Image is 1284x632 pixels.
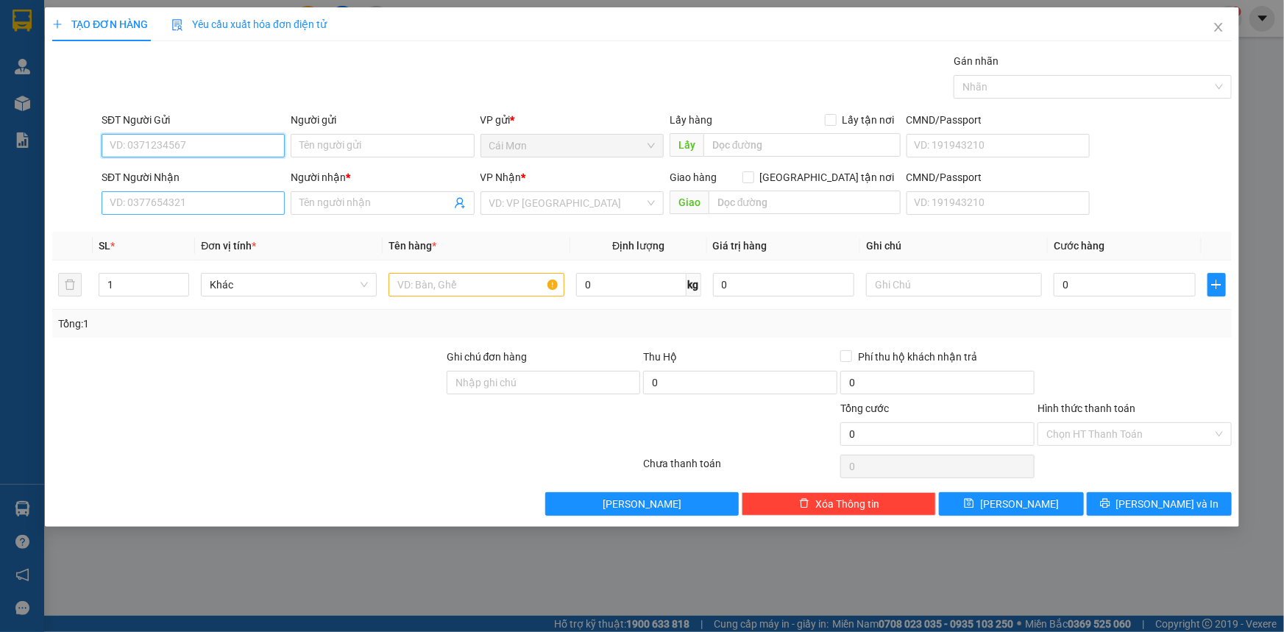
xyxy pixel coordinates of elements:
[171,19,183,31] img: icon
[612,240,664,252] span: Định lượng
[1087,492,1232,516] button: printer[PERSON_NAME] và In
[907,169,1090,185] div: CMND/Passport
[389,273,564,297] input: VD: Bàn, Ghế
[201,240,256,252] span: Đơn vị tính
[670,133,703,157] span: Lấy
[954,55,999,67] label: Gán nhãn
[703,133,901,157] input: Dọc đường
[52,18,148,30] span: TẠO ĐƠN HÀNG
[480,171,522,183] span: VP Nhận
[642,455,840,481] div: Chưa thanh toán
[447,351,528,363] label: Ghi chú đơn hàng
[907,112,1090,128] div: CMND/Passport
[742,492,936,516] button: deleteXóa Thông tin
[210,274,368,296] span: Khác
[1208,279,1225,291] span: plus
[670,171,717,183] span: Giao hàng
[799,498,809,510] span: delete
[713,240,767,252] span: Giá trị hàng
[754,169,901,185] span: [GEOGRAPHIC_DATA] tận nơi
[1198,7,1239,49] button: Close
[939,492,1084,516] button: save[PERSON_NAME]
[860,232,1048,260] th: Ghi chú
[389,240,436,252] span: Tên hàng
[964,498,974,510] span: save
[713,273,855,297] input: 0
[58,273,82,297] button: delete
[102,169,285,185] div: SĐT Người Nhận
[603,496,681,512] span: [PERSON_NAME]
[480,112,664,128] div: VP gửi
[837,112,901,128] span: Lấy tận nơi
[980,496,1059,512] span: [PERSON_NAME]
[171,18,327,30] span: Yêu cầu xuất hóa đơn điện tử
[454,197,466,209] span: user-add
[291,112,474,128] div: Người gửi
[102,112,285,128] div: SĐT Người Gửi
[58,316,496,332] div: Tổng: 1
[815,496,879,512] span: Xóa Thông tin
[670,191,709,214] span: Giao
[1054,240,1104,252] span: Cước hàng
[1213,21,1224,33] span: close
[1116,496,1219,512] span: [PERSON_NAME] và In
[643,351,677,363] span: Thu Hộ
[545,492,739,516] button: [PERSON_NAME]
[866,273,1042,297] input: Ghi Chú
[1038,402,1135,414] label: Hình thức thanh toán
[52,19,63,29] span: plus
[99,240,110,252] span: SL
[670,114,712,126] span: Lấy hàng
[852,349,983,365] span: Phí thu hộ khách nhận trả
[1207,273,1226,297] button: plus
[1100,498,1110,510] span: printer
[291,169,474,185] div: Người nhận
[447,371,641,394] input: Ghi chú đơn hàng
[840,402,889,414] span: Tổng cước
[687,273,701,297] span: kg
[709,191,901,214] input: Dọc đường
[489,135,655,157] span: Cái Mơn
